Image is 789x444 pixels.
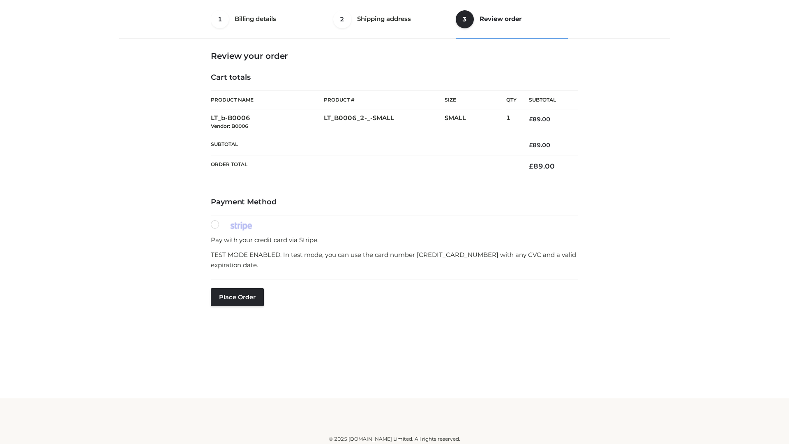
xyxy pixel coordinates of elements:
[506,109,517,135] td: 1
[529,141,533,149] span: £
[211,198,578,207] h4: Payment Method
[324,109,445,135] td: LT_B0006_2-_-SMALL
[211,73,578,82] h4: Cart totals
[445,91,502,109] th: Size
[211,135,517,155] th: Subtotal
[211,250,578,271] p: TEST MODE ENABLED. In test mode, you can use the card number [CREDIT_CARD_NUMBER] with any CVC an...
[529,116,533,123] span: £
[517,91,578,109] th: Subtotal
[211,109,324,135] td: LT_b-B0006
[211,288,264,306] button: Place order
[211,155,517,177] th: Order Total
[529,116,550,123] bdi: 89.00
[211,90,324,109] th: Product Name
[529,162,533,170] span: £
[211,235,578,245] p: Pay with your credit card via Stripe.
[324,90,445,109] th: Product #
[529,162,555,170] bdi: 89.00
[506,90,517,109] th: Qty
[529,141,550,149] bdi: 89.00
[445,109,506,135] td: SMALL
[211,51,578,61] h3: Review your order
[211,123,248,129] small: Vendor: B0006
[122,435,667,443] div: © 2025 [DOMAIN_NAME] Limited. All rights reserved.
